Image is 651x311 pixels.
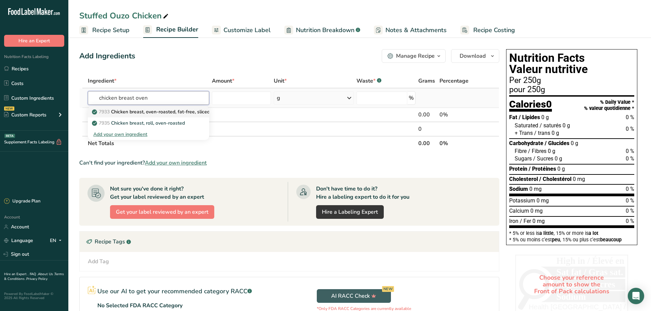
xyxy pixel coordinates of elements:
[626,126,634,132] span: 0 %
[88,257,109,266] div: Add Tag
[626,197,634,204] span: 0 %
[4,198,40,205] div: Upgrade Plan
[223,26,271,35] span: Customize Label
[38,272,54,277] a: About Us .
[533,155,553,162] span: / Sucres
[519,114,540,121] span: / Lipides
[552,237,560,242] span: peu
[4,35,64,47] button: Hire an Expert
[88,106,209,117] a: 7933Chicken breast, oven-roasted, fat-free, sliced
[548,148,555,154] span: 0 g
[584,99,634,111] div: % Daily Value * % valeur quotidienne *
[562,122,570,129] span: 0 g
[626,186,634,192] span: 0 %
[316,185,409,201] div: Don't have time to do it? Hire a labeling expert to do it for you
[79,10,170,22] div: Stuffed Ouzo Chicken
[509,140,543,146] span: Carbohydrate
[509,197,535,204] span: Potassium
[331,292,376,300] span: AI RACC Check
[588,230,598,236] span: a lot
[143,22,198,38] a: Recipe Builder
[93,119,185,127] p: Chicken breast, roll, oven-roasted
[451,49,499,63] button: Download
[284,23,360,38] a: Nutrition Breakdown
[418,125,436,133] div: 0
[317,289,391,303] button: AI RACC Check NEW
[540,122,561,129] span: / saturés
[99,120,110,126] span: 7935
[439,77,469,85] span: Percentage
[374,23,447,38] a: Notes & Attachments
[145,159,207,167] span: Add your own ingredient
[557,166,565,172] span: 0 g
[546,98,552,110] span: 0
[460,23,515,38] a: Recipe Costing
[555,155,562,162] span: 0 g
[626,114,634,121] span: 0 %
[26,277,48,281] a: Privacy Policy
[88,91,209,105] input: Add Ingredient
[530,208,543,214] span: 0 mg
[30,272,38,277] a: FAQ .
[509,208,529,214] span: Calcium
[532,218,545,224] span: 0 mg
[552,130,559,136] span: 0 g
[212,77,234,85] span: Amount
[418,111,436,119] div: 0.00
[274,77,287,85] span: Unit
[509,166,527,172] span: Protein
[626,155,634,162] span: 0 %
[473,26,515,35] span: Recipe Costing
[509,237,634,242] div: * 5% ou moins c’est , 15% ou plus c’est
[515,130,533,136] span: + Trans
[509,114,517,121] span: Fat
[4,292,64,300] div: Powered By FoodLabelMaker © 2025 All Rights Reserved
[93,131,204,138] div: Add your own ingredient
[626,208,634,214] span: 0 %
[541,114,549,121] span: 0 g
[296,26,354,35] span: Nutrition Breakdown
[396,52,435,60] div: Manage Recipe
[156,25,198,34] span: Recipe Builder
[545,140,569,146] span: / Glucides
[439,111,478,119] div: 0%
[509,86,634,94] div: pour 250g
[515,122,538,129] span: Saturated
[316,205,384,219] a: Hire a Labeling Expert
[539,176,571,182] span: / Cholestérol
[529,166,556,172] span: / Protéines
[515,148,527,154] span: Fibre
[515,155,532,162] span: Sugars
[93,108,210,115] p: Chicken breast, oven-roasted, fat-free, sliced
[626,148,634,154] span: 0 %
[509,186,528,192] span: Sodium
[534,130,550,136] span: / trans
[520,218,531,224] span: / Fer
[528,148,546,154] span: / Fibres
[88,117,209,129] a: 7935Chicken breast, roll, oven-roasted
[571,140,578,146] span: 0 g
[110,205,214,219] button: Get your label reviewed by an expert
[509,99,552,112] div: Calories
[79,159,499,167] div: Can't find your ingredient?
[626,218,634,224] span: 0 %
[418,77,435,85] span: Grams
[277,94,280,102] div: g
[509,176,538,182] span: Cholesterol
[460,52,486,60] span: Download
[4,235,33,246] a: Language
[80,231,499,252] div: Recipe Tags
[4,111,46,118] div: Custom Reports
[4,272,64,281] a: Terms & Conditions .
[509,52,634,75] h1: Nutrition Facts Valeur nutritive
[382,49,446,63] button: Manage Recipe
[385,26,447,35] span: Notes & Attachments
[529,186,542,192] span: 0 mg
[509,228,634,242] section: * 5% or less is , 15% or more is
[4,272,28,277] a: Hire an Expert .
[356,77,381,85] div: Waste
[417,136,438,150] th: 0.00
[97,301,182,310] p: No Selected FDA RACC Category
[79,51,135,62] div: Add Ingredients
[539,230,554,236] span: a little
